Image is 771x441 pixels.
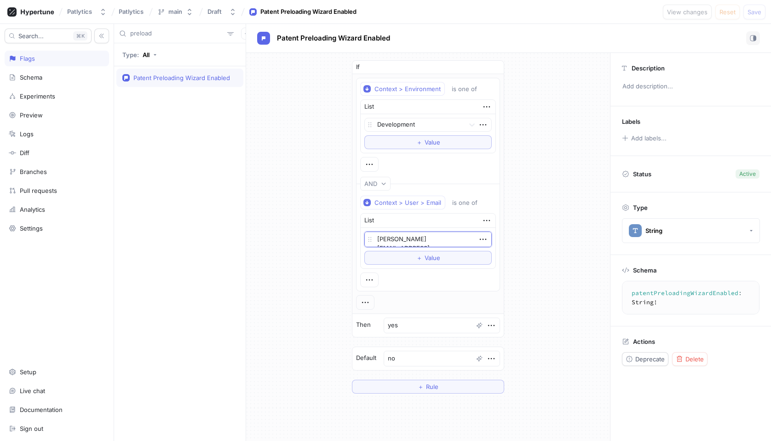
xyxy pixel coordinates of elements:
[20,74,42,81] div: Schema
[352,380,504,394] button: ＋Rule
[20,187,57,194] div: Pull requests
[5,29,92,43] button: Search...K
[448,196,491,209] button: is one of
[416,139,422,145] span: ＋
[622,118,640,125] p: Labels
[20,130,34,138] div: Logs
[374,85,441,93] div: Context > Environment
[119,46,160,63] button: Type: All
[663,5,712,19] button: View changes
[667,9,708,15] span: View changes
[672,352,708,366] button: Delete
[207,8,222,16] div: Draft
[20,168,47,175] div: Branches
[18,33,44,39] span: Search...
[360,196,445,209] button: Context > User > Email
[416,255,422,261] span: ＋
[426,384,438,389] span: Rule
[685,356,704,362] span: Delete
[260,7,357,17] div: Patent Preloading Wizard Enabled
[633,267,656,274] p: Schema
[622,352,668,366] button: Deprecate
[360,177,391,191] button: AND
[356,63,360,72] p: If
[633,168,651,180] p: Status
[20,425,43,432] div: Sign out
[130,29,224,38] input: Search...
[67,8,92,16] div: Patlytics
[360,82,445,96] button: Context > Environment
[20,387,45,395] div: Live chat
[168,8,182,16] div: main
[418,384,424,389] span: ＋
[748,9,761,15] span: Save
[20,111,43,119] div: Preview
[384,318,500,333] textarea: yes
[63,4,110,19] button: Patlytics
[364,216,374,225] div: List
[20,206,45,213] div: Analytics
[425,139,440,145] span: Value
[715,5,740,19] button: Reset
[645,227,662,235] div: String
[384,351,500,366] textarea: no
[425,255,440,261] span: Value
[20,93,55,100] div: Experiments
[364,232,492,247] textarea: [PERSON_NAME][EMAIL_ADDRESS][DOMAIN_NAME]
[356,320,371,330] p: Then
[133,74,230,81] div: Patent Preloading Wizard Enabled
[719,9,736,15] span: Reset
[122,51,139,58] p: Type:
[743,5,765,19] button: Save
[452,199,478,207] div: is one of
[633,338,655,345] p: Actions
[20,225,43,232] div: Settings
[204,4,240,19] button: Draft
[356,354,376,363] p: Default
[364,251,492,265] button: ＋Value
[618,79,763,94] p: Add description...
[20,149,29,157] div: Diff
[448,82,490,96] button: is one of
[154,4,197,19] button: main
[452,85,477,93] div: is one of
[374,199,441,207] div: Context > User > Email
[364,102,374,111] div: List
[5,402,109,418] a: Documentation
[635,356,665,362] span: Deprecate
[622,218,760,243] button: String
[633,204,648,211] p: Type
[20,55,35,62] div: Flags
[632,64,665,72] p: Description
[20,368,36,376] div: Setup
[277,35,390,42] span: Patent Preloading Wizard Enabled
[364,135,492,149] button: ＋Value
[20,406,63,413] div: Documentation
[143,51,150,58] div: All
[73,31,87,41] div: K
[619,132,669,144] button: Add labels...
[119,8,144,15] span: Patlytics
[739,170,756,178] div: Active
[364,180,377,188] div: AND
